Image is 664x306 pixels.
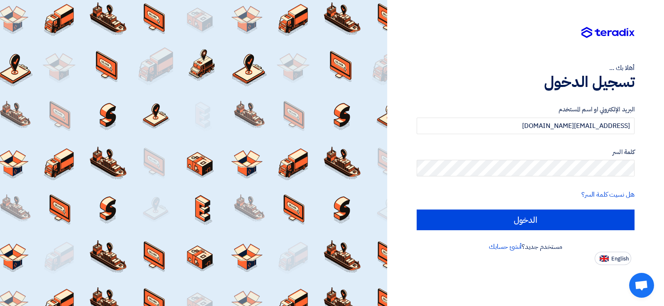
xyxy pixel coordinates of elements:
button: English [595,252,631,265]
input: الدخول [417,210,635,230]
a: هل نسيت كلمة السر؟ [581,190,635,200]
h1: تسجيل الدخول [417,73,635,91]
label: البريد الإلكتروني او اسم المستخدم [417,105,635,114]
div: مستخدم جديد؟ [417,242,635,252]
div: أهلا بك ... [417,63,635,73]
input: أدخل بريد العمل الإلكتروني او اسم المستخدم الخاص بك ... [417,118,635,134]
label: كلمة السر [417,147,635,157]
img: Teradix logo [581,27,635,39]
a: أنشئ حسابك [489,242,522,252]
div: Open chat [629,273,654,298]
span: English [611,256,629,262]
img: en-US.png [600,255,609,262]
